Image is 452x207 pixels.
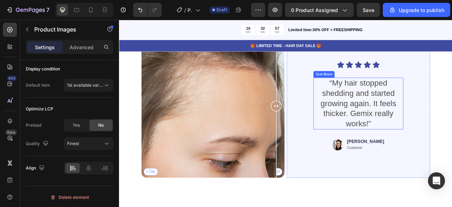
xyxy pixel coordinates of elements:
div: 450 [7,75,17,81]
span: Save [363,7,374,13]
div: Undo/Redo [133,3,162,17]
button: 7 [3,3,53,17]
button: Delete element [26,192,113,203]
div: Align [26,163,46,173]
p: Advanced [70,44,94,51]
p: 7 [46,6,49,14]
div: Optimize LCP [26,106,53,112]
span: 1st available variant [67,82,107,88]
p: “My hair stopped shedding and started growing again. It feels thicker. Gemix really works!” [248,74,361,139]
span: 0 product assigned [291,6,338,14]
div: Display condition [26,66,60,72]
div: Upgrade to publish [389,6,444,14]
p: Customer [290,160,337,166]
div: Quality [26,139,50,149]
span: Yes [73,122,80,128]
span: Finest [67,141,79,146]
p: Settings [35,44,55,51]
p: 🎁 LIMITED TIME - HAIR DAY SALE 🎁 [1,29,423,37]
div: Beta [5,130,17,135]
button: Finest [64,137,113,150]
p: Limited time:30% OFF + FREESHIPPING [215,9,423,17]
span: / [184,6,186,14]
button: Save [357,3,380,17]
span: Product Page - [DATE] 17:52:06 [188,6,192,14]
button: 1st available variant [64,79,113,92]
button: 0 product assigned [285,3,354,17]
span: Draft [216,7,227,13]
div: 1 Day [31,189,49,198]
div: Open Intercom Messenger [428,172,445,189]
iframe: Design area [119,20,452,207]
div: Default item [26,82,50,88]
div: Delete element [50,193,89,202]
button: Upgrade to publish [383,3,450,17]
div: Preload [26,122,41,128]
span: No [98,122,104,128]
p: Product Images [34,25,94,34]
img: gempages_432750572815254551-fc5a7d6b-6516-4e4f-8835-fae4fb42d90f.png [271,151,285,167]
div: Text Block [249,66,273,73]
p: [PERSON_NAME] [290,151,337,159]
